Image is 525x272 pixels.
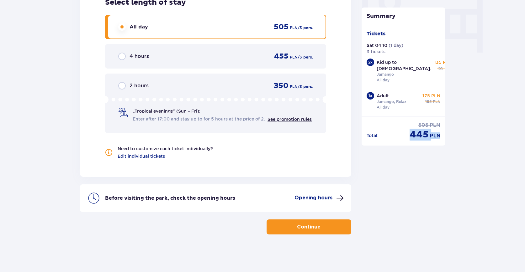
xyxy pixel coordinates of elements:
[367,30,385,37] p: Tickets
[274,52,289,61] p: 455
[298,25,313,31] p: / 3 pers.
[430,132,440,139] p: PLN
[133,116,265,122] span: Enter after 17:00 and stay up to for 5 hours at the price of 2.
[267,219,351,234] button: Continue
[389,42,403,49] p: ( 1 day )
[377,99,406,105] p: Jamango, Relax
[367,42,387,49] p: Sat 04.10
[377,105,390,110] p: All day
[130,82,149,89] p: 2 hours
[130,23,148,30] p: All day
[425,99,432,105] p: 195
[367,59,374,66] div: 2 x
[298,54,313,60] p: / 3 pers.
[294,194,332,201] p: Opening hours
[377,93,389,99] p: Adult
[268,117,312,122] a: See promotion rules
[418,122,428,129] p: 505
[297,223,321,230] p: Continue
[433,99,440,105] p: PLN
[430,122,440,129] p: PLN
[133,108,200,114] p: „Tropical evenings" (Sun – Fri):
[377,77,390,83] p: All day
[130,53,149,60] p: 4 hours
[118,153,165,159] a: Edit individual tickets
[367,49,385,55] p: 3 tickets
[377,59,431,72] p: Kid up to [DEMOGRAPHIC_DATA].
[444,65,452,71] p: PLN
[298,84,313,90] p: / 3 pers.
[290,84,298,90] p: PLN
[105,195,235,202] p: Before visiting the park, check the opening hours
[434,59,452,65] p: 135 PLN
[290,54,298,60] p: PLN
[87,192,100,204] img: clock icon
[290,25,298,31] p: PLN
[118,146,213,152] p: Need to customize each ticket individually?
[274,22,289,32] p: 505
[410,129,429,141] p: 445
[377,72,394,77] p: Jamango
[362,13,446,20] p: Summary
[274,81,289,90] p: 350
[437,65,443,71] p: 155
[422,93,440,99] p: 175 PLN
[367,92,374,100] div: 1 x
[367,132,379,139] p: Total :
[294,194,344,202] button: Opening hours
